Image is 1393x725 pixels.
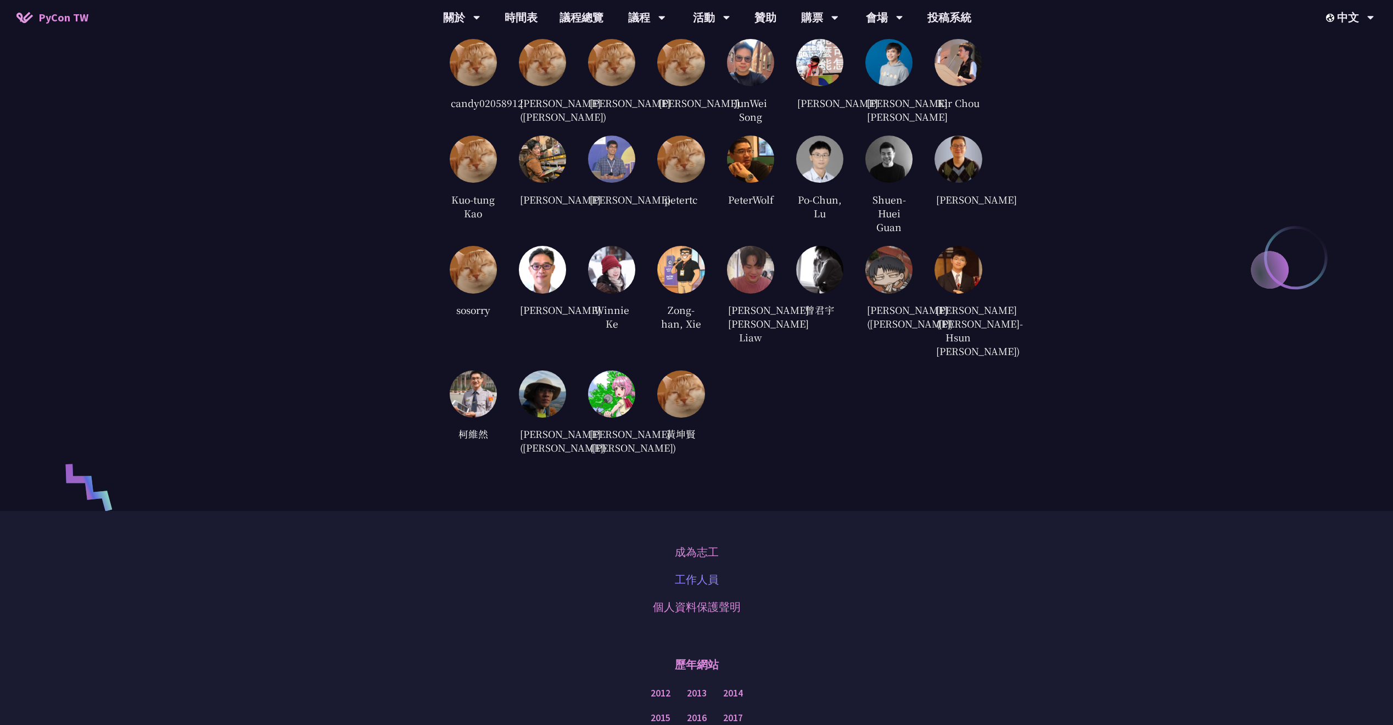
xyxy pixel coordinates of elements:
div: Kuo-tung Kao [450,191,497,221]
p: 歷年網站 [675,648,719,681]
img: default.0dba411.jpg [450,136,497,183]
div: [PERSON_NAME][PERSON_NAME] Liaw [727,302,774,346]
div: Winnie Ke [588,302,635,332]
div: [PERSON_NAME]([PERSON_NAME]) [588,426,635,456]
a: 2012 [651,687,670,700]
a: 工作人員 [675,571,719,588]
div: [PERSON_NAME] [796,94,843,111]
div: [PERSON_NAME] [588,191,635,207]
div: petertc [657,191,704,207]
img: 761e049ec1edd5d40c9073b5ed8731ef.jpg [588,370,635,418]
img: default.0dba411.jpg [588,39,635,86]
div: [PERSON_NAME] [935,191,982,207]
div: JunWei Song [727,94,774,125]
div: [PERSON_NAME] [519,302,566,318]
a: PyCon TW [5,4,99,31]
img: eb8f9b31a5f40fbc9a4405809e126c3f.jpg [865,39,913,86]
img: default.0dba411.jpg [657,370,704,418]
div: PeterWolf [727,191,774,207]
img: fc8a005fc59e37cdaca7cf5c044539c8.jpg [727,136,774,183]
img: 5b816cddee2d20b507d57779bce7e155.jpg [865,136,913,183]
img: 33cae1ec12c9fa3a44a108271202f9f1.jpg [519,370,566,418]
a: 個人資料保護聲明 [653,599,741,615]
div: 柯維然 [450,426,497,442]
div: [PERSON_NAME] ([PERSON_NAME]) [865,302,913,332]
img: 2fb25c4dbcc2424702df8acae420c189.jpg [935,136,982,183]
img: c22c2e10e811a593462dda8c54eb193e.jpg [727,246,774,293]
img: default.0dba411.jpg [450,39,497,86]
img: Home icon of PyCon TW 2025 [16,12,33,23]
a: 2017 [723,711,743,725]
img: 556a545ec8e13308227429fdb6de85d1.jpg [450,370,497,418]
img: 474439d49d7dff4bbb1577ca3eb831a2.jpg [657,246,704,293]
div: [PERSON_NAME] [657,94,704,111]
img: 5ff9de8d57eb0523377aec5064268ffd.jpg [796,136,843,183]
img: default.0dba411.jpg [657,136,704,183]
a: 2015 [651,711,670,725]
img: 82d23fd0d510ffd9e682b2efc95fb9e0.jpg [796,246,843,293]
img: 1422dbae1f7d1b7c846d16e7791cd687.jpg [935,39,982,86]
div: Zong-han, Xie [657,302,704,332]
div: [PERSON_NAME] [519,191,566,207]
div: 曾君宇 [796,302,843,318]
div: [PERSON_NAME]([PERSON_NAME]-Hsun [PERSON_NAME]) [935,302,982,359]
span: PyCon TW [38,9,88,26]
div: [PERSON_NAME] [588,94,635,111]
div: Shuen-Huei Guan [865,191,913,235]
img: d0223f4f332c07bbc4eacc3daa0b50af.jpg [519,246,566,293]
img: 16744c180418750eaf2695dae6de9abb.jpg [865,246,913,293]
img: 25c07452fc50a232619605b3e350791e.jpg [519,136,566,183]
div: sosorry [450,302,497,318]
img: cc92e06fafd13445e6a1d6468371e89a.jpg [727,39,774,86]
a: 成為志工 [675,544,719,560]
a: 2014 [723,687,743,700]
img: 0ef73766d8c3fcb0619c82119e72b9bb.jpg [796,39,843,86]
img: ca361b68c0e016b2f2016b0cb8f298d8.jpg [588,136,635,183]
img: a9d086477deb5ee7d1da43ccc7d68f28.jpg [935,246,982,293]
div: [PERSON_NAME] ([PERSON_NAME]) [519,426,566,456]
div: [PERSON_NAME] ([PERSON_NAME]) [519,94,566,125]
div: candy02058912 [450,94,497,111]
img: default.0dba411.jpg [450,246,497,293]
img: 666459b874776088829a0fab84ecbfc6.jpg [588,246,635,293]
div: [PERSON_NAME] [PERSON_NAME] [865,94,913,125]
img: Locale Icon [1326,14,1337,22]
a: 2016 [687,711,707,725]
a: 2013 [687,687,707,700]
div: Kir Chou [935,94,982,111]
div: Po-Chun, Lu [796,191,843,221]
img: default.0dba411.jpg [657,39,704,86]
div: 黃坤賢 [657,426,704,442]
img: default.0dba411.jpg [519,39,566,86]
